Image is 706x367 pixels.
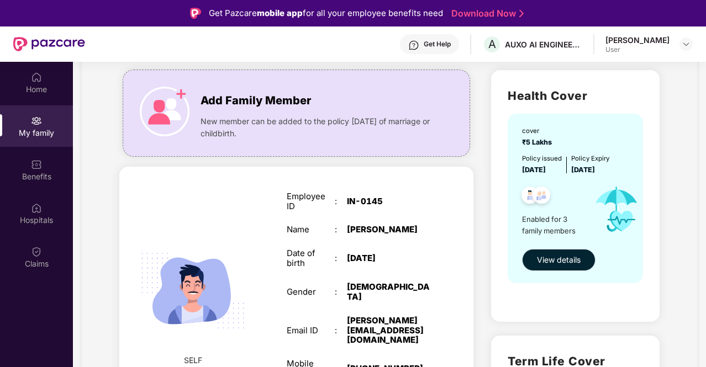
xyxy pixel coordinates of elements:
span: [DATE] [522,166,546,174]
img: svg+xml;base64,PHN2ZyBpZD0iRHJvcGRvd24tMzJ4MzIiIHhtbG5zPSJodHRwOi8vd3d3LnczLm9yZy8yMDAwL3N2ZyIgd2... [682,40,691,49]
img: svg+xml;base64,PHN2ZyB3aWR0aD0iMjAiIGhlaWdodD0iMjAiIHZpZXdCb3g9IjAgMCAyMCAyMCIgZmlsbD0ibm9uZSIgeG... [31,115,42,126]
img: svg+xml;base64,PHN2ZyBpZD0iQ2xhaW0iIHhtbG5zPSJodHRwOi8vd3d3LnczLm9yZy8yMDAwL3N2ZyIgd2lkdGg9IjIwIi... [31,246,42,257]
span: View details [537,254,581,266]
div: : [335,287,347,297]
img: Stroke [519,8,524,19]
h2: Health Cover [508,87,642,105]
img: svg+xml;base64,PHN2ZyB4bWxucz0iaHR0cDovL3d3dy53My5vcmcvMjAwMC9zdmciIHdpZHRoPSIyMjQiIGhlaWdodD0iMT... [129,227,256,354]
img: icon [140,87,189,136]
img: icon [586,175,648,243]
div: : [335,196,347,206]
div: [DEMOGRAPHIC_DATA] [347,282,431,302]
strong: mobile app [257,8,303,18]
div: : [335,326,347,336]
span: [DATE] [571,166,595,174]
div: Email ID [287,326,335,336]
span: Enabled for 3 family members [522,214,586,236]
div: Get Pazcare for all your employee benefits need [209,7,443,20]
div: Get Help [424,40,451,49]
div: Name [287,225,335,235]
div: : [335,253,347,263]
div: Date of birth [287,248,335,268]
div: [PERSON_NAME] [347,225,431,235]
img: svg+xml;base64,PHN2ZyBpZD0iSG9zcGl0YWxzIiB4bWxucz0iaHR0cDovL3d3dy53My5vcmcvMjAwMC9zdmciIHdpZHRoPS... [31,203,42,214]
div: AUXO AI ENGINEERING PRIVATE LIMITED [505,39,582,50]
div: : [335,225,347,235]
div: [PERSON_NAME] [605,35,670,45]
img: svg+xml;base64,PHN2ZyB4bWxucz0iaHR0cDovL3d3dy53My5vcmcvMjAwMC9zdmciIHdpZHRoPSI0OC45NDMiIGhlaWdodD... [517,183,544,210]
span: A [488,38,496,51]
div: Policy issued [522,153,562,163]
a: Download Now [451,8,520,19]
img: svg+xml;base64,PHN2ZyBpZD0iQmVuZWZpdHMiIHhtbG5zPSJodHRwOi8vd3d3LnczLm9yZy8yMDAwL3N2ZyIgd2lkdGg9Ij... [31,159,42,170]
div: cover [522,126,555,136]
img: svg+xml;base64,PHN2ZyBpZD0iSG9tZSIgeG1sbnM9Imh0dHA6Ly93d3cudzMub3JnLzIwMDAvc3ZnIiB3aWR0aD0iMjAiIG... [31,72,42,83]
button: View details [522,249,596,271]
div: Policy Expiry [571,153,609,163]
div: Gender [287,287,335,297]
img: svg+xml;base64,PHN2ZyB4bWxucz0iaHR0cDovL3d3dy53My5vcmcvMjAwMC9zdmciIHdpZHRoPSI0OC45NDMiIGhlaWdodD... [528,183,555,210]
div: Employee ID [287,192,335,211]
span: SELF [184,354,202,366]
div: [PERSON_NAME][EMAIL_ADDRESS][DOMAIN_NAME] [347,316,431,345]
img: Logo [190,8,201,19]
span: ₹5 Lakhs [522,138,555,146]
img: svg+xml;base64,PHN2ZyBpZD0iSGVscC0zMngzMiIgeG1sbnM9Imh0dHA6Ly93d3cudzMub3JnLzIwMDAvc3ZnIiB3aWR0aD... [408,40,419,51]
div: User [605,45,670,54]
span: New member can be added to the policy [DATE] of marriage or childbirth. [201,115,435,140]
div: [DATE] [347,253,431,263]
div: IN-0145 [347,196,431,206]
img: New Pazcare Logo [13,37,85,51]
span: Add Family Member [201,92,311,109]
